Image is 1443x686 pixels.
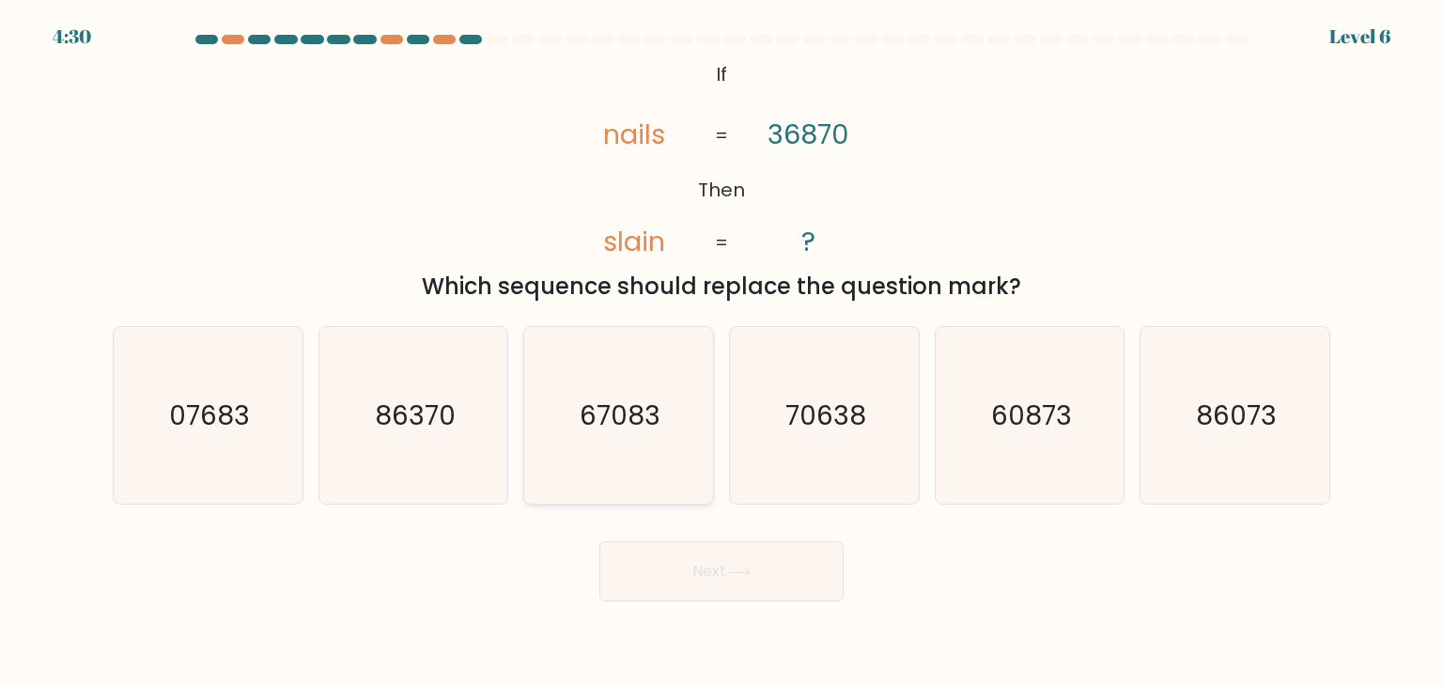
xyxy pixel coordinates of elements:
tspan: If [716,61,727,87]
text: 86370 [375,397,456,434]
svg: @import url('[URL][DOMAIN_NAME]); [554,56,889,262]
tspan: 36870 [768,116,848,153]
tspan: = [715,122,728,148]
tspan: = [715,229,728,256]
text: 60873 [991,397,1072,434]
text: 07683 [169,397,250,434]
div: 4:30 [53,23,91,51]
tspan: slain [604,223,666,260]
tspan: ? [801,223,815,260]
text: 67083 [581,397,661,434]
text: 70638 [785,397,866,434]
button: Next [599,541,844,601]
div: Level 6 [1329,23,1390,51]
text: 86073 [1196,397,1277,434]
div: Which sequence should replace the question mark? [124,270,1319,304]
tspan: nails [604,116,666,153]
tspan: Then [698,177,745,203]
